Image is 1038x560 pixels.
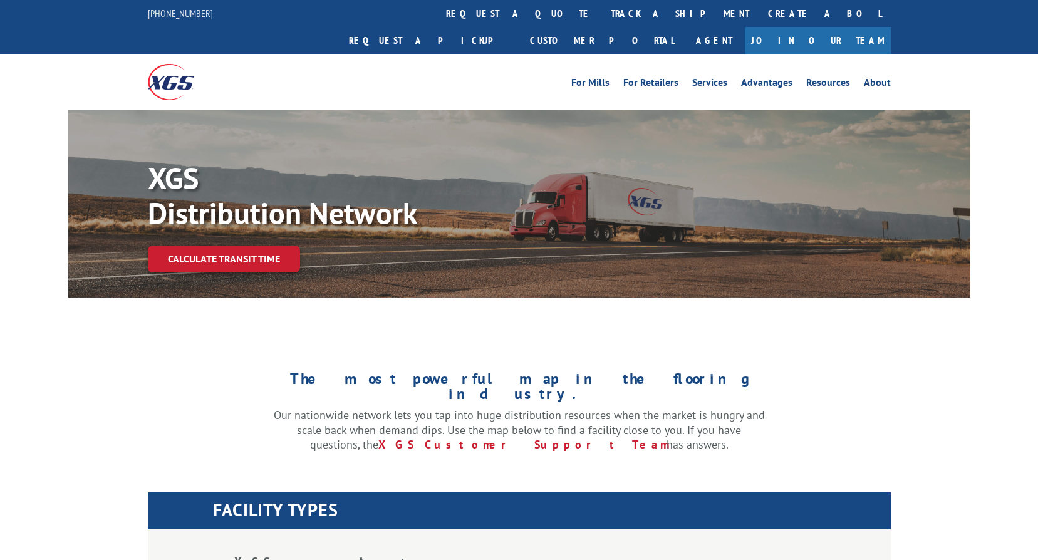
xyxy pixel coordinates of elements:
a: For Mills [571,78,610,91]
a: About [864,78,891,91]
a: For Retailers [623,78,678,91]
h1: FACILITY TYPES [213,501,891,525]
a: [PHONE_NUMBER] [148,7,213,19]
a: Customer Portal [521,27,683,54]
a: Request a pickup [340,27,521,54]
a: Agent [683,27,745,54]
h1: The most powerful map in the flooring industry. [274,371,765,408]
p: XGS Distribution Network [148,160,524,231]
a: Services [692,78,727,91]
a: Calculate transit time [148,246,300,272]
a: Advantages [741,78,792,91]
a: Join Our Team [745,27,891,54]
a: XGS Customer Support Team [378,437,667,452]
p: Our nationwide network lets you tap into huge distribution resources when the market is hungry an... [274,408,765,452]
a: Resources [806,78,850,91]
